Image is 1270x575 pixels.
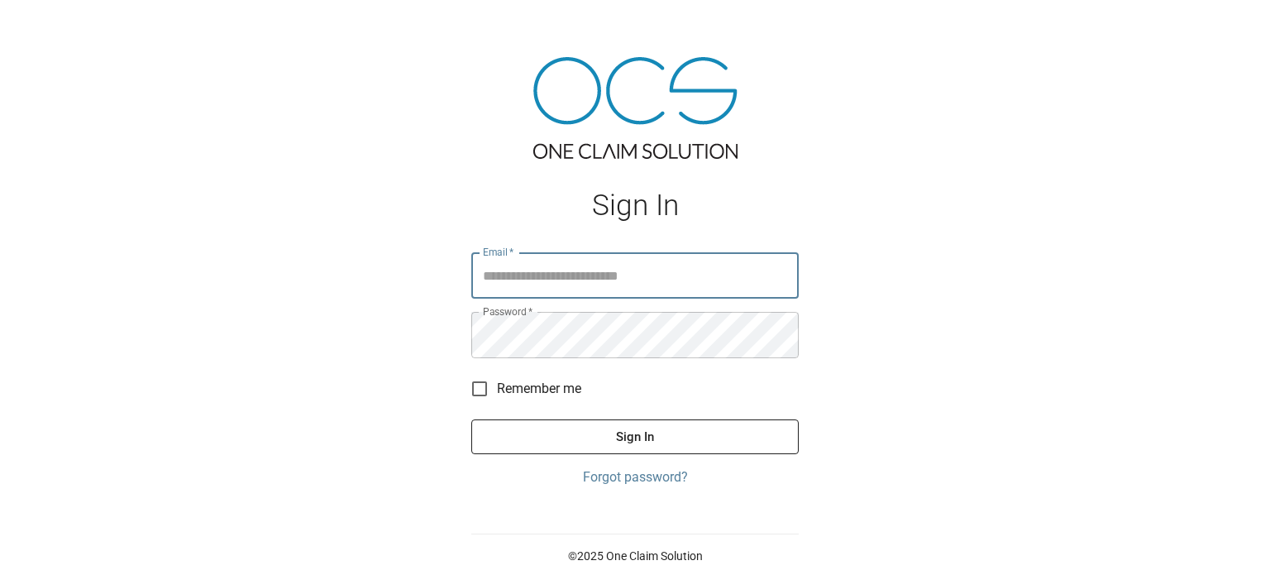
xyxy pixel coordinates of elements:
img: ocs-logo-tra.png [533,57,738,159]
button: Sign In [471,419,799,454]
label: Password [483,304,532,319]
img: ocs-logo-white-transparent.png [20,10,86,43]
a: Forgot password? [471,467,799,487]
span: Remember me [497,379,581,399]
p: © 2025 One Claim Solution [471,548,799,564]
label: Email [483,245,514,259]
h1: Sign In [471,189,799,223]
